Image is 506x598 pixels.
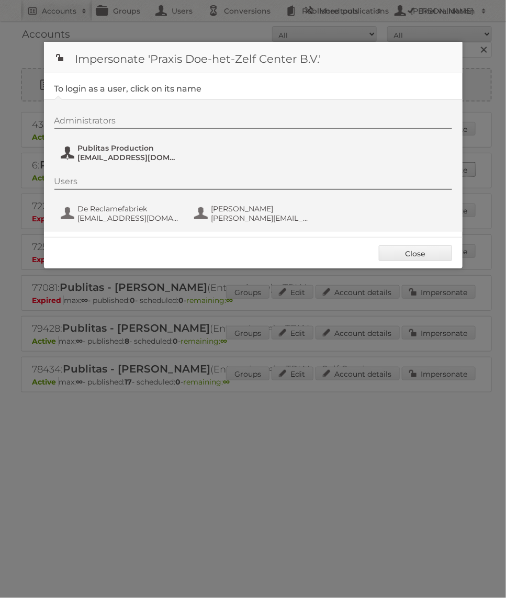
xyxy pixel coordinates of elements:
span: [PERSON_NAME][EMAIL_ADDRESS][DOMAIN_NAME] [211,213,313,223]
span: [PERSON_NAME] [211,204,313,213]
span: De Reclamefabriek [78,204,179,213]
legend: To login as a user, click on its name [54,84,202,94]
button: De Reclamefabriek [EMAIL_ADDRESS][DOMAIN_NAME] [60,203,183,224]
button: [PERSON_NAME] [PERSON_NAME][EMAIL_ADDRESS][DOMAIN_NAME] [193,203,316,224]
a: Close [379,245,452,261]
h1: Impersonate 'Praxis Doe-het-Zelf Center B.V.' [44,42,463,73]
span: [EMAIL_ADDRESS][DOMAIN_NAME] [78,153,179,162]
div: Users [54,176,452,190]
button: Publitas Production [EMAIL_ADDRESS][DOMAIN_NAME] [60,142,183,163]
span: [EMAIL_ADDRESS][DOMAIN_NAME] [78,213,179,223]
span: Publitas Production [78,143,179,153]
div: Administrators [54,116,452,129]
